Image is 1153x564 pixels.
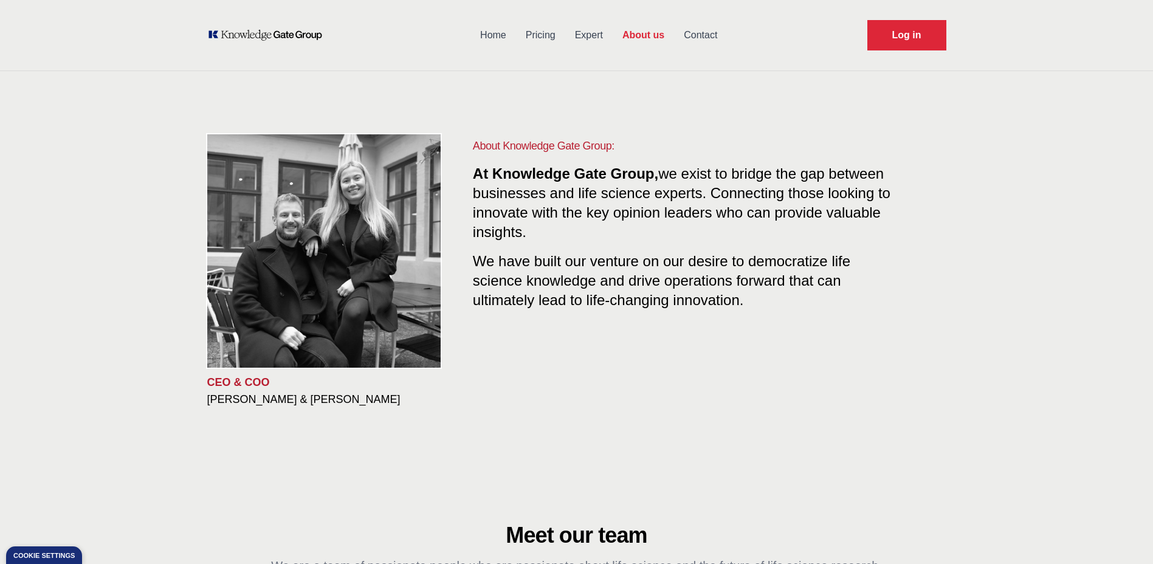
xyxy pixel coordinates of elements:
[473,137,898,154] h1: About Knowledge Gate Group:
[13,552,75,559] div: Cookie settings
[470,19,516,51] a: Home
[207,29,331,41] a: KOL Knowledge Platform: Talk to Key External Experts (KEE)
[207,134,441,368] img: KOL management, KEE, Therapy area experts
[867,20,946,50] a: Request Demo
[473,248,850,308] span: We have built our venture on our desire to democratize life science knowledge and drive operation...
[674,19,727,51] a: Contact
[613,19,674,51] a: About us
[207,375,453,390] p: CEO & COO
[473,165,658,182] span: At Knowledge Gate Group,
[516,19,565,51] a: Pricing
[266,523,888,548] h2: Meet our team
[473,165,890,240] span: we exist to bridge the gap between businesses and life science experts. Connecting those looking ...
[1092,506,1153,564] iframe: Chat Widget
[207,392,453,407] h3: [PERSON_NAME] & [PERSON_NAME]
[565,19,613,51] a: Expert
